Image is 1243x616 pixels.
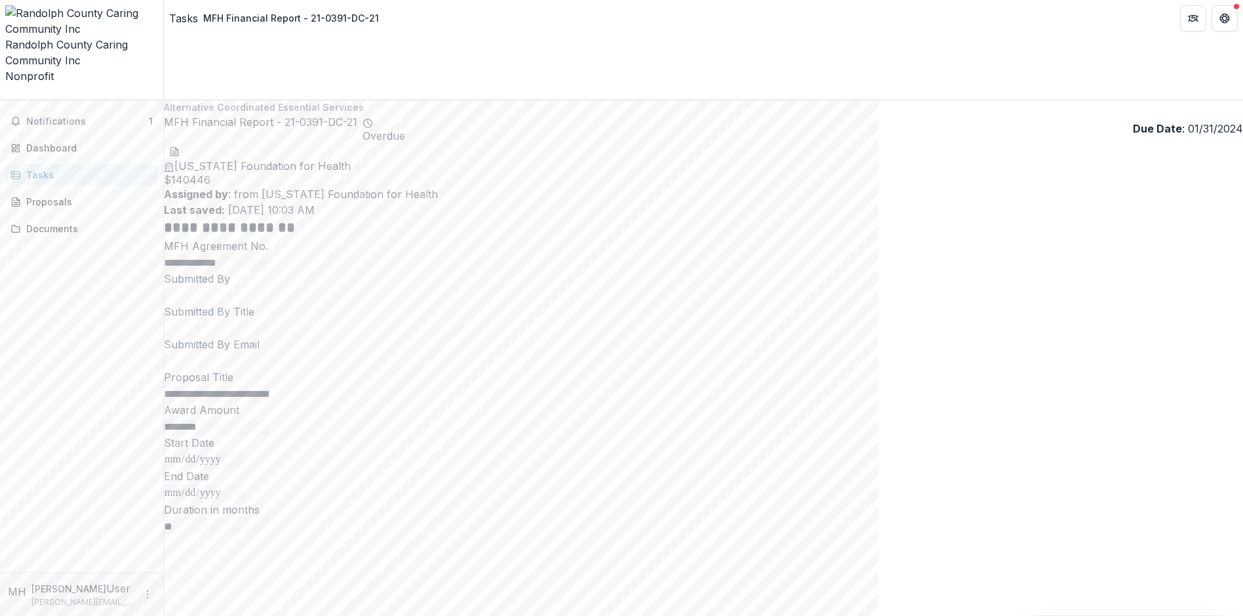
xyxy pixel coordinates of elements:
p: Award Amount [164,402,1243,418]
a: Tasks [169,10,198,26]
a: Proposals [5,191,158,213]
div: MFH Financial Report - 21-0391-DC-21 [203,11,379,25]
button: Get Help [1212,5,1238,31]
p: Submitted By Email [164,337,1243,352]
span: Notifications [26,116,149,127]
p: [PERSON_NAME] [31,582,106,596]
a: Tasks [5,164,158,186]
h2: MFH Financial Report - 21-0391-DC-21 [164,114,357,142]
p: Duration in months [164,502,1243,518]
p: Submitted By [164,271,1243,287]
button: download-word-button [169,142,180,158]
a: Dashboard [5,137,158,159]
a: Documents [5,218,158,239]
div: Documents [26,222,148,236]
p: : from [US_STATE] Foundation for Health [164,186,1243,202]
p: Submitted By Title [164,304,1243,319]
div: Proposals [26,195,148,209]
span: $ 140446 [164,174,1243,186]
div: Randolph County Caring Community Inc [5,37,158,68]
div: Tasks [26,168,148,182]
strong: Assigned by [164,188,228,201]
button: More [140,586,155,602]
img: Randolph County Caring Community Inc [5,5,158,37]
span: [US_STATE] Foundation for Health [174,159,351,173]
strong: Due Date [1133,122,1182,135]
p: Alternative Coordinated Essential Services [164,100,1243,114]
button: Partners [1180,5,1206,31]
p: [PERSON_NAME][EMAIL_ADDRESS][DOMAIN_NAME] [31,596,134,608]
p: User [106,581,130,596]
p: [DATE] 10:03 AM [164,202,1243,218]
p: End Date [164,468,1243,484]
p: Proposal Title [164,369,1243,385]
p: Start Date [164,435,1243,451]
strong: Last saved: [164,203,225,216]
span: Nonprofit [5,70,54,83]
nav: breadcrumb [169,9,384,28]
p: : 01/31/2024 [1133,121,1243,136]
button: Notifications1 [5,111,158,132]
span: 1 [149,115,153,127]
div: Dashboard [26,141,148,155]
span: Overdue [363,130,405,142]
div: Mrs. Patty Hendren [8,584,26,600]
p: MFH Agreement No. [164,238,1243,254]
